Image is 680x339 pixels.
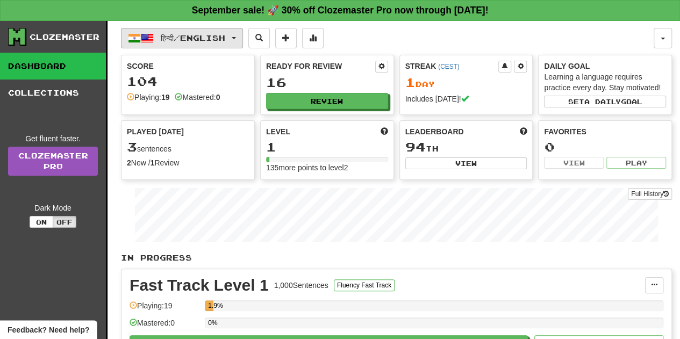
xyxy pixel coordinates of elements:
[216,93,220,102] strong: 0
[127,158,131,167] strong: 2
[405,126,464,137] span: Leaderboard
[405,139,426,154] span: 94
[208,300,213,311] div: 1.9%
[405,93,527,104] div: Includes [DATE]!
[266,76,388,89] div: 16
[127,75,249,88] div: 104
[544,61,666,71] div: Daily Goal
[175,92,220,103] div: Mastered:
[127,140,249,154] div: sentences
[381,126,388,137] span: Score more points to level up
[121,253,672,263] p: In Progress
[151,158,155,167] strong: 1
[8,203,98,213] div: Dark Mode
[266,140,388,154] div: 1
[544,96,666,107] button: Seta dailygoal
[8,324,89,335] span: Open feedback widget
[30,32,99,42] div: Clozemaster
[519,126,527,137] span: This week in points, UTC
[30,216,53,228] button: On
[584,98,621,105] span: a daily
[544,157,604,169] button: View
[127,157,249,168] div: New / Review
[544,126,666,137] div: Favorites
[544,71,666,93] div: Learning a language requires practice every day. Stay motivated!
[8,147,98,176] a: ClozemasterPro
[405,140,527,154] div: th
[130,300,199,318] div: Playing: 19
[127,61,249,71] div: Score
[161,33,225,42] span: हिन्दी / English
[606,157,666,169] button: Play
[302,28,324,48] button: More stats
[544,140,666,154] div: 0
[266,162,388,173] div: 135 more points to level 2
[8,133,98,144] div: Get fluent faster.
[121,28,243,48] button: हिन्दी/English
[275,28,297,48] button: Add sentence to collection
[130,318,199,335] div: Mastered: 0
[438,63,460,70] a: (CEST)
[192,5,489,16] strong: September sale! 🚀 30% off Clozemaster Pro now through [DATE]!
[405,61,499,71] div: Streak
[405,75,416,90] span: 1
[127,126,184,137] span: Played [DATE]
[266,126,290,137] span: Level
[53,216,76,228] button: Off
[405,157,527,169] button: View
[266,61,375,71] div: Ready for Review
[127,139,137,154] span: 3
[161,93,170,102] strong: 19
[628,188,672,200] button: Full History
[130,277,269,293] div: Fast Track Level 1
[248,28,270,48] button: Search sentences
[405,76,527,90] div: Day
[266,93,388,109] button: Review
[274,280,328,291] div: 1,000 Sentences
[334,279,395,291] button: Fluency Fast Track
[127,92,169,103] div: Playing:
